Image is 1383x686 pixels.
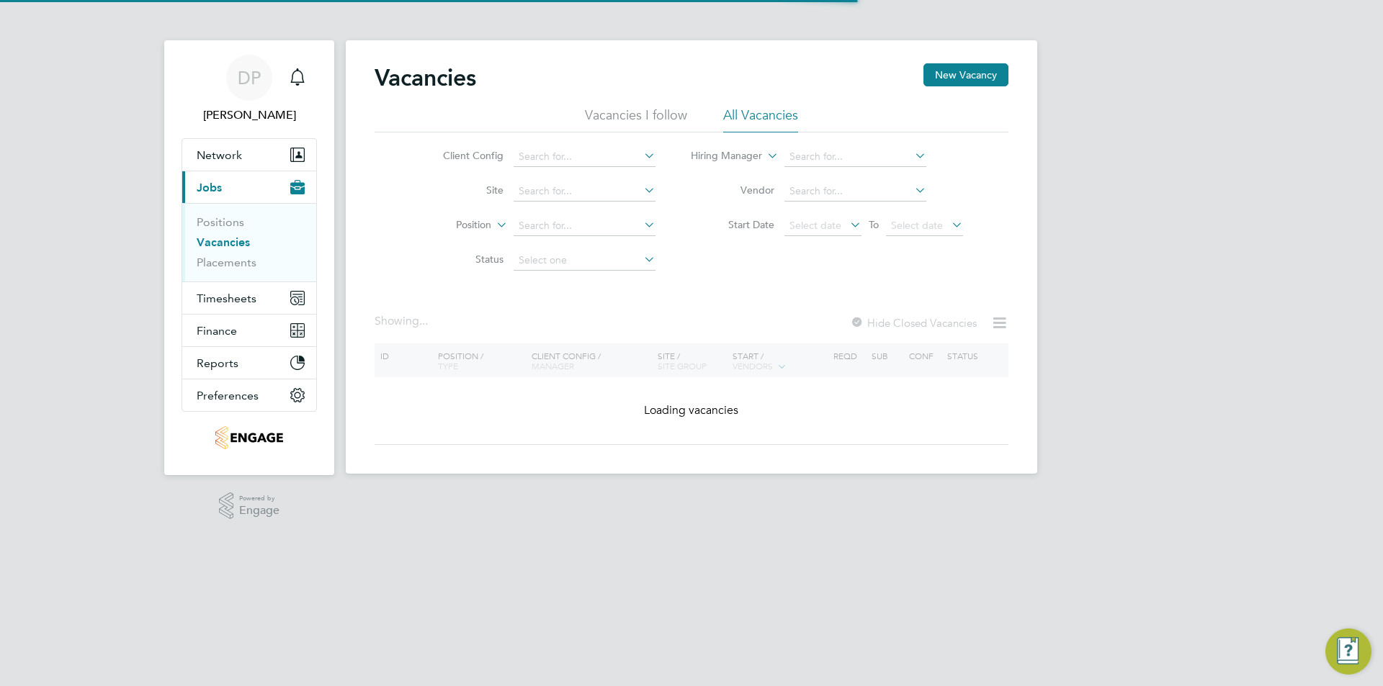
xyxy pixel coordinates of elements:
[197,356,238,370] span: Reports
[375,314,431,329] div: Showing
[197,292,256,305] span: Timesheets
[375,63,476,92] h2: Vacancies
[1325,628,1371,674] button: Engage Resource Center
[514,181,655,202] input: Search for...
[182,315,316,346] button: Finance
[197,235,250,249] a: Vacancies
[182,379,316,411] button: Preferences
[182,347,316,379] button: Reports
[679,149,762,163] label: Hiring Manager
[238,68,261,87] span: DP
[197,389,259,402] span: Preferences
[239,505,279,517] span: Engage
[784,147,926,167] input: Search for...
[864,215,883,234] span: To
[197,215,244,229] a: Positions
[923,63,1008,86] button: New Vacancy
[514,251,655,271] input: Select one
[691,218,774,231] label: Start Date
[691,184,774,197] label: Vendor
[421,184,503,197] label: Site
[197,324,237,338] span: Finance
[723,107,798,132] li: All Vacancies
[850,316,977,330] label: Hide Closed Vacancies
[164,40,334,475] nav: Main navigation
[514,216,655,236] input: Search for...
[421,253,503,266] label: Status
[514,147,655,167] input: Search for...
[408,218,491,233] label: Position
[421,149,503,162] label: Client Config
[182,203,316,281] div: Jobs
[197,181,222,194] span: Jobs
[197,256,256,269] a: Placements
[219,492,280,520] a: Powered byEngage
[182,282,316,314] button: Timesheets
[784,181,926,202] input: Search for...
[789,219,841,232] span: Select date
[182,107,317,124] span: Danielle Page
[419,314,428,328] span: ...
[182,171,316,203] button: Jobs
[197,148,242,162] span: Network
[585,107,687,132] li: Vacancies I follow
[182,426,317,449] a: Go to home page
[182,55,317,124] a: DP[PERSON_NAME]
[182,139,316,171] button: Network
[239,492,279,505] span: Powered by
[215,426,282,449] img: jambo-logo-retina.png
[891,219,943,232] span: Select date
